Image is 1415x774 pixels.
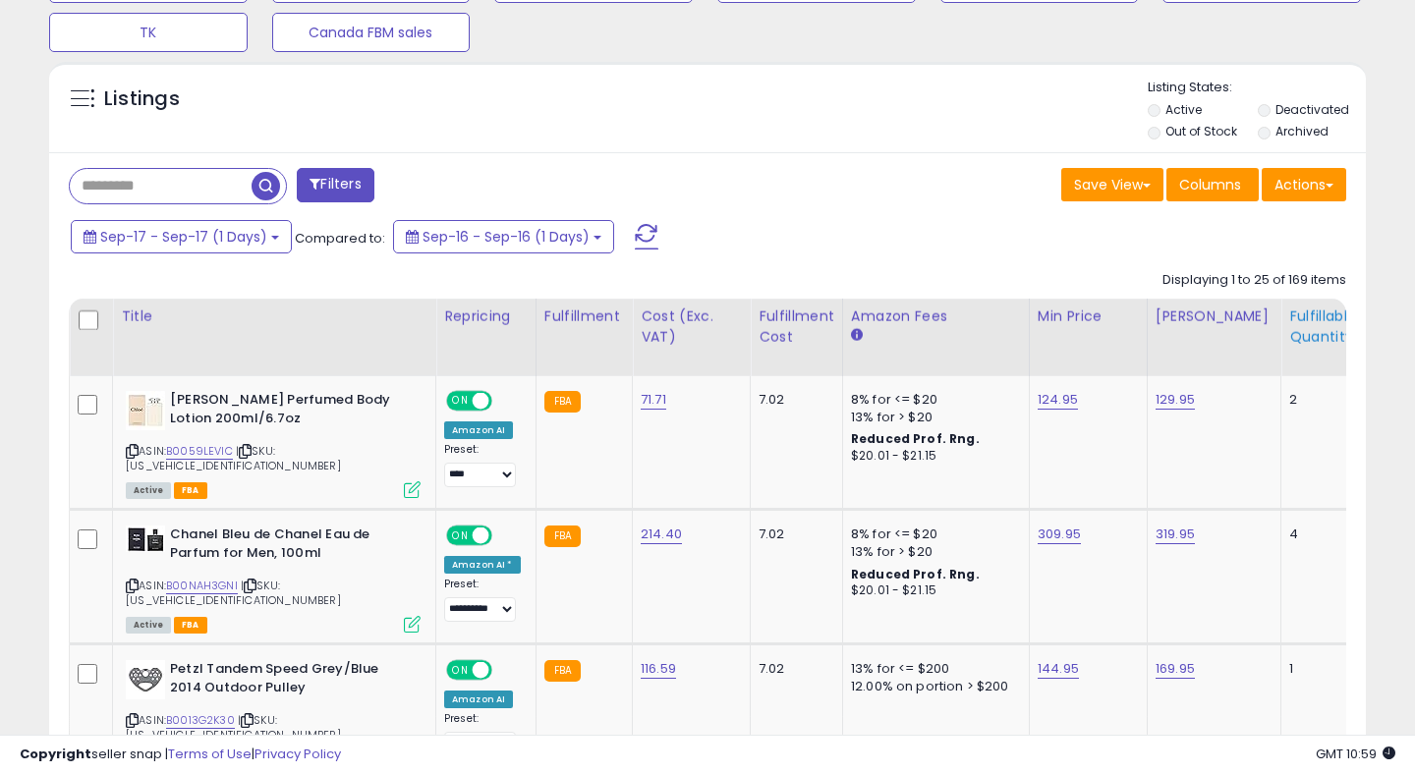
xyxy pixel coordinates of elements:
[104,85,180,113] h5: Listings
[126,660,421,765] div: ASIN:
[1262,168,1346,201] button: Actions
[126,525,165,552] img: 31b1TcnvwHL._SL40_.jpg
[166,712,235,729] a: B0013G2K30
[544,525,581,547] small: FBA
[126,578,341,607] span: | SKU: [US_VEHICLE_IDENTIFICATION_NUMBER]
[1061,168,1163,201] button: Save View
[851,582,1014,599] div: $20.01 - $21.15
[71,220,292,253] button: Sep-17 - Sep-17 (1 Days)
[641,390,666,410] a: 71.71
[295,229,385,248] span: Compared to:
[255,745,341,763] a: Privacy Policy
[174,617,207,634] span: FBA
[759,660,827,678] div: 7.02
[272,13,471,52] button: Canada FBM sales
[1038,390,1078,410] a: 124.95
[444,691,513,708] div: Amazon AI
[166,443,233,460] a: B0059LEVIC
[1275,123,1329,139] label: Archived
[851,678,1014,695] div: 12.00% on portion > $200
[1156,390,1195,410] a: 129.95
[444,712,521,756] div: Preset:
[126,617,171,634] span: All listings currently available for purchase on Amazon
[851,543,1014,561] div: 13% for > $20
[170,525,409,567] b: Chanel Bleu de Chanel Eau de Parfum for Men, 100ml
[544,660,581,682] small: FBA
[170,391,409,432] b: [PERSON_NAME] Perfumed Body Lotion 200ml/6.7oz
[20,746,341,764] div: seller snap | |
[444,421,513,439] div: Amazon AI
[544,306,624,327] div: Fulfillment
[444,306,528,327] div: Repricing
[1038,306,1139,327] div: Min Price
[851,430,980,447] b: Reduced Prof. Rng.
[1156,525,1195,544] a: 319.95
[759,525,827,543] div: 7.02
[851,525,1014,543] div: 8% for <= $20
[1038,659,1079,679] a: 144.95
[126,443,341,472] span: | SKU: [US_VEHICLE_IDENTIFICATION_NUMBER]
[423,227,590,247] span: Sep-16 - Sep-16 (1 Days)
[1165,123,1237,139] label: Out of Stock
[489,662,521,679] span: OFF
[448,527,473,544] span: ON
[174,482,207,499] span: FBA
[1275,101,1349,118] label: Deactivated
[851,566,980,582] b: Reduced Prof. Rng.
[444,556,521,574] div: Amazon AI *
[166,578,238,594] a: B00NAH3GNI
[126,482,171,499] span: All listings currently available for purchase on Amazon
[1166,168,1259,201] button: Columns
[641,306,742,348] div: Cost (Exc. VAT)
[121,306,427,327] div: Title
[1289,660,1350,678] div: 1
[100,227,267,247] span: Sep-17 - Sep-17 (1 Days)
[126,391,421,496] div: ASIN:
[49,13,248,52] button: TK
[126,660,165,699] img: 31gGg+bpauL._SL40_.jpg
[448,662,473,679] span: ON
[393,220,614,253] button: Sep-16 - Sep-16 (1 Days)
[489,393,521,410] span: OFF
[1038,525,1081,544] a: 309.95
[544,391,581,413] small: FBA
[759,391,827,409] div: 7.02
[444,443,521,487] div: Preset:
[1156,306,1273,327] div: [PERSON_NAME]
[1165,101,1202,118] label: Active
[1162,271,1346,290] div: Displaying 1 to 25 of 169 items
[851,391,1014,409] div: 8% for <= $20
[448,393,473,410] span: ON
[851,327,863,345] small: Amazon Fees.
[1179,175,1241,194] span: Columns
[851,409,1014,426] div: 13% for > $20
[851,448,1014,465] div: $20.01 - $21.15
[1289,391,1350,409] div: 2
[168,745,252,763] a: Terms of Use
[1316,745,1395,763] span: 2025-09-17 10:59 GMT
[489,527,521,544] span: OFF
[20,745,91,763] strong: Copyright
[1289,306,1357,348] div: Fulfillable Quantity
[851,660,1014,678] div: 13% for <= $200
[1148,79,1367,97] p: Listing States:
[641,525,682,544] a: 214.40
[297,168,373,202] button: Filters
[1156,659,1195,679] a: 169.95
[759,306,834,348] div: Fulfillment Cost
[444,578,521,622] div: Preset:
[641,659,676,679] a: 116.59
[1289,525,1350,543] div: 4
[851,306,1021,327] div: Amazon Fees
[126,525,421,631] div: ASIN:
[170,660,409,701] b: Petzl Tandem Speed Grey/Blue 2014 Outdoor Pulley
[126,391,165,430] img: 41ZCPRLE2UL._SL40_.jpg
